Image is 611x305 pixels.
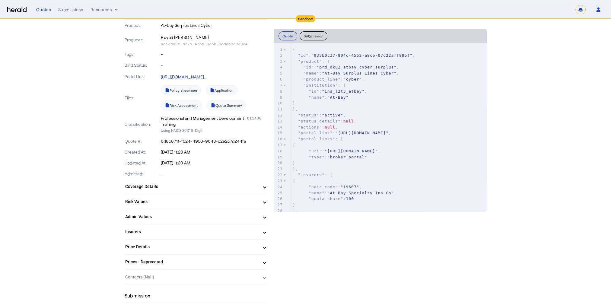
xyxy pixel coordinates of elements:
[293,113,346,117] span: : ,
[293,202,295,207] span: }
[343,119,354,123] span: null
[293,149,380,153] span: : ,
[309,149,322,153] span: "uri"
[322,113,343,117] span: "active"
[293,179,295,183] span: {
[303,83,338,87] span: "institution"
[298,119,341,123] span: "status_details"
[335,131,389,135] span: "[URL][DOMAIN_NAME]"
[161,171,266,177] p: -
[293,155,367,159] span: :
[125,51,160,57] p: Tags:
[274,82,284,88] div: 7
[274,142,284,148] div: 17
[278,31,298,40] button: Quote
[293,89,367,94] span: : ,
[303,71,319,75] span: "name"
[125,171,160,177] p: Admitted:
[125,121,160,127] p: Classification:
[247,115,266,127] div: 611430
[274,112,284,118] div: 12
[36,7,51,13] div: Quotes
[125,183,259,190] mat-panel-title: Coverage Details
[274,190,284,196] div: 25
[327,155,367,159] span: "broker_portal"
[125,160,160,166] p: Updated At:
[274,46,284,52] div: 1
[293,137,343,141] span: : [
[303,65,314,69] span: "id"
[298,131,333,135] span: "portal_link"
[322,89,364,94] span: "ins_l2t3_atbay"
[274,172,284,178] div: 22
[293,83,346,87] span: : {
[274,70,284,76] div: 5
[343,77,362,81] span: "cyber"
[274,100,284,106] div: 10
[293,119,357,123] span: : ,
[293,65,399,69] span: : ,
[274,208,284,214] div: 28
[341,185,359,189] span: "19607"
[161,62,266,68] p: -
[274,118,284,124] div: 13
[303,77,341,81] span: "product_line"
[298,137,336,141] span: "portal_links"
[207,100,246,110] a: Quote Summary
[327,191,394,195] span: "At Bay Specialty Ins Co"
[298,53,309,58] span: "id"
[274,59,284,65] div: 3
[293,95,348,100] span: :
[125,95,160,101] p: Files:
[161,42,266,46] p: aa13de9f-d77b-4765-9d65-5dddb9c939e4
[161,149,266,155] p: [DATE] 11:20 AM
[274,88,284,94] div: 8
[327,95,349,100] span: "At-Bay"
[300,31,327,40] button: Submission
[125,199,259,205] mat-panel-title: Risk Values
[125,240,266,254] mat-expansion-panel-header: Price Details
[274,130,284,136] div: 15
[274,196,284,202] div: 26
[309,155,325,159] span: "type"
[206,85,237,95] a: Application
[161,127,266,133] p: Using NAICS 2017 6-Digit
[293,208,298,213] span: ],
[125,244,259,250] mat-panel-title: Price Details
[58,7,83,13] div: Submissions
[309,185,338,189] span: "naic_code"
[125,74,160,80] p: Portal Link:
[274,64,284,70] div: 4
[161,160,266,166] p: [DATE] 11:20 AM
[161,85,201,95] a: Policy Specimen
[274,160,284,166] div: 20
[274,124,284,130] div: 14
[298,59,322,64] span: "product"
[274,178,284,184] div: 23
[161,100,202,110] a: Risk Assessment
[293,47,295,52] span: {
[125,229,259,235] mat-panel-title: Insurers
[125,292,151,299] h4: Submission
[7,7,27,13] img: Herald Logo
[274,76,284,82] div: 6
[346,196,354,201] span: 100
[293,167,298,171] span: ],
[296,15,315,22] div: Sandbox
[293,101,295,105] span: }
[325,125,335,129] span: null
[293,191,396,195] span: : ,
[293,185,362,189] span: : ,
[274,136,284,142] div: 16
[125,22,160,28] p: Product:
[125,259,259,265] mat-panel-title: Prices - Deprecated
[274,148,284,154] div: 18
[125,214,259,220] mat-panel-title: Admin Values
[298,125,322,129] span: "actions"
[125,194,266,209] mat-expansion-panel-header: Risk Values
[274,43,487,212] herald-code-block: quote
[325,149,378,153] span: "[URL][DOMAIN_NAME]"
[161,115,246,127] div: Professional and Management Development Training
[274,202,284,208] div: 27
[293,53,415,58] span: : ,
